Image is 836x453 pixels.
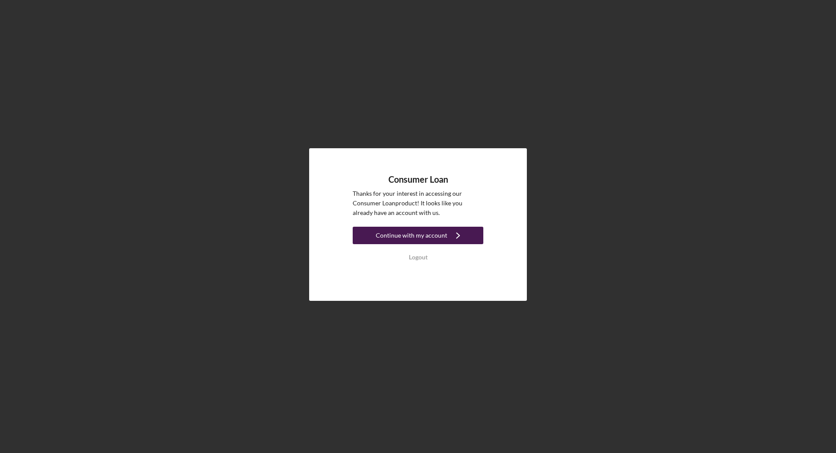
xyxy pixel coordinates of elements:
[353,189,483,218] p: Thanks for your interest in accessing our Consumer Loan product! It looks like you already have a...
[409,249,428,266] div: Logout
[353,227,483,244] button: Continue with my account
[376,227,447,244] div: Continue with my account
[353,249,483,266] button: Logout
[353,227,483,246] a: Continue with my account
[388,174,448,184] h4: Consumer Loan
